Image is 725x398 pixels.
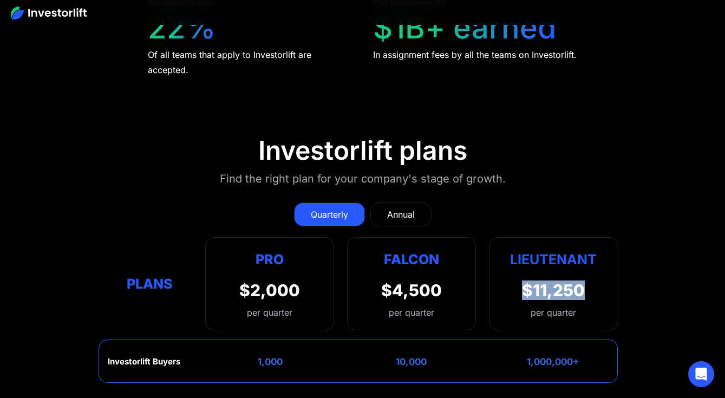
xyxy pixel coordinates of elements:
div: Of all teams that apply to Investorlift are accepted. [148,47,353,77]
div: $11,250 [522,280,585,300]
div: $2,000 [239,280,300,300]
div: Plans [107,273,192,295]
strong: Lieutenant [510,251,597,267]
div: In assignment fees by all the teams on Investorlift. [373,47,577,62]
div: Quarterly [311,208,348,221]
div: per quarter [389,306,434,319]
div: $4,500 [381,280,442,300]
div: Pro [239,249,300,270]
div: Annual [387,208,415,221]
div: 22% [148,10,216,46]
div: Falcon [384,249,439,270]
div: Investorlift Buyers [108,357,180,367]
div: $1B+ earned [373,10,557,46]
div: 1,000 [258,356,283,367]
div: per quarter [531,306,576,319]
div: 10,000 [396,356,427,367]
div: per quarter [239,306,300,319]
div: 1,000,000+ [527,356,579,367]
div: Investorlift plans [258,135,467,166]
div: Find the right plan for your company's stage of growth. [220,170,506,187]
div: Open Intercom Messenger [688,361,714,387]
